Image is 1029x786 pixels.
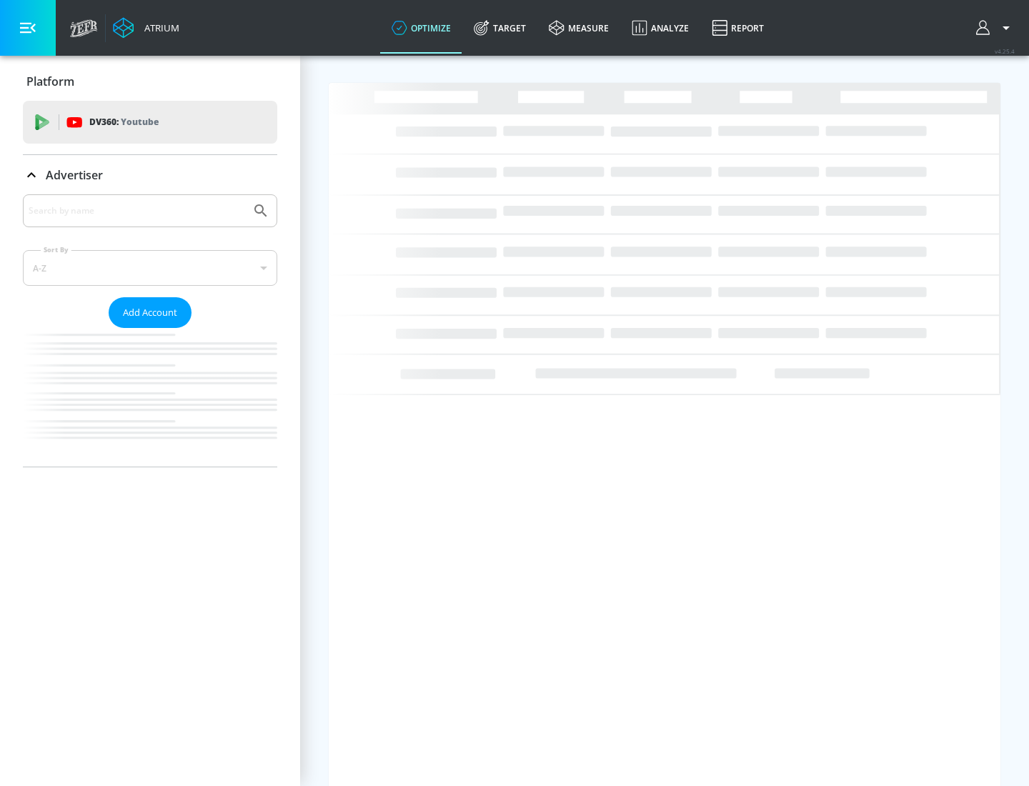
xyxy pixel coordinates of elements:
nav: list of Advertiser [23,328,277,467]
a: Target [462,2,537,54]
a: Report [700,2,775,54]
p: Advertiser [46,167,103,183]
p: Youtube [121,114,159,129]
label: Sort By [41,245,71,254]
div: A-Z [23,250,277,286]
div: Platform [23,61,277,101]
input: Search by name [29,202,245,220]
p: DV360: [89,114,159,130]
span: Add Account [123,304,177,321]
a: Atrium [113,17,179,39]
p: Platform [26,74,74,89]
a: optimize [380,2,462,54]
div: DV360: Youtube [23,101,277,144]
div: Advertiser [23,155,277,195]
div: Atrium [139,21,179,34]
div: Advertiser [23,194,277,467]
a: Analyze [620,2,700,54]
a: measure [537,2,620,54]
button: Add Account [109,297,192,328]
span: v 4.25.4 [995,47,1015,55]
